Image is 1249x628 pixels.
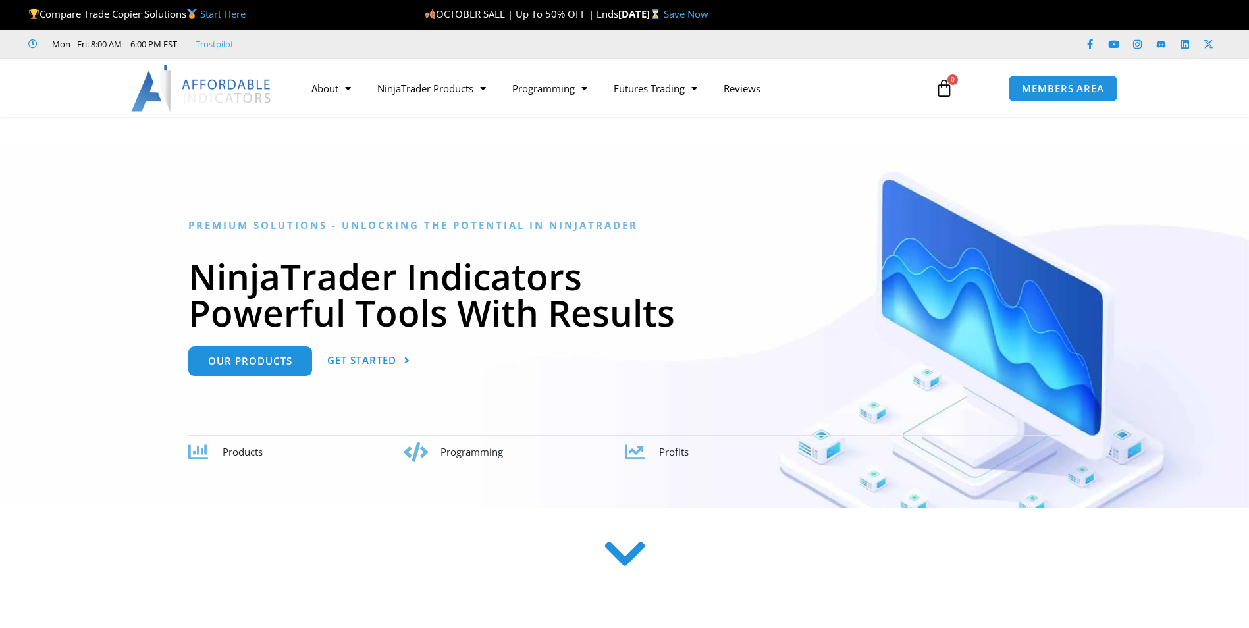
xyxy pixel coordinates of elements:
a: Start Here [200,7,246,20]
a: Futures Trading [600,73,710,103]
span: Compare Trade Copier Solutions [28,7,246,20]
img: 🏆 [29,9,39,19]
span: OCTOBER SALE | Up To 50% OFF | Ends [425,7,618,20]
span: Programming [440,445,503,458]
a: MEMBERS AREA [1008,75,1118,102]
a: 0 [915,69,973,107]
img: 🍂 [425,9,435,19]
a: Our Products [188,346,312,376]
img: LogoAI | Affordable Indicators – NinjaTrader [131,65,273,112]
a: Trustpilot [196,36,234,52]
span: Mon - Fri: 8:00 AM – 6:00 PM EST [49,36,177,52]
a: Reviews [710,73,774,103]
span: Products [223,445,263,458]
a: About [298,73,364,103]
h1: NinjaTrader Indicators Powerful Tools With Results [188,258,1061,330]
span: Profits [659,445,689,458]
img: ⌛ [651,9,660,19]
a: Programming [499,73,600,103]
span: Our Products [208,356,292,366]
a: NinjaTrader Products [364,73,499,103]
nav: Menu [298,73,920,103]
h6: Premium Solutions - Unlocking the Potential in NinjaTrader [188,219,1061,232]
a: Save Now [664,7,708,20]
span: 0 [947,74,958,85]
strong: [DATE] [618,7,664,20]
img: 🥇 [187,9,197,19]
span: Get Started [327,355,396,365]
span: MEMBERS AREA [1022,84,1104,93]
a: Get Started [327,346,410,376]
